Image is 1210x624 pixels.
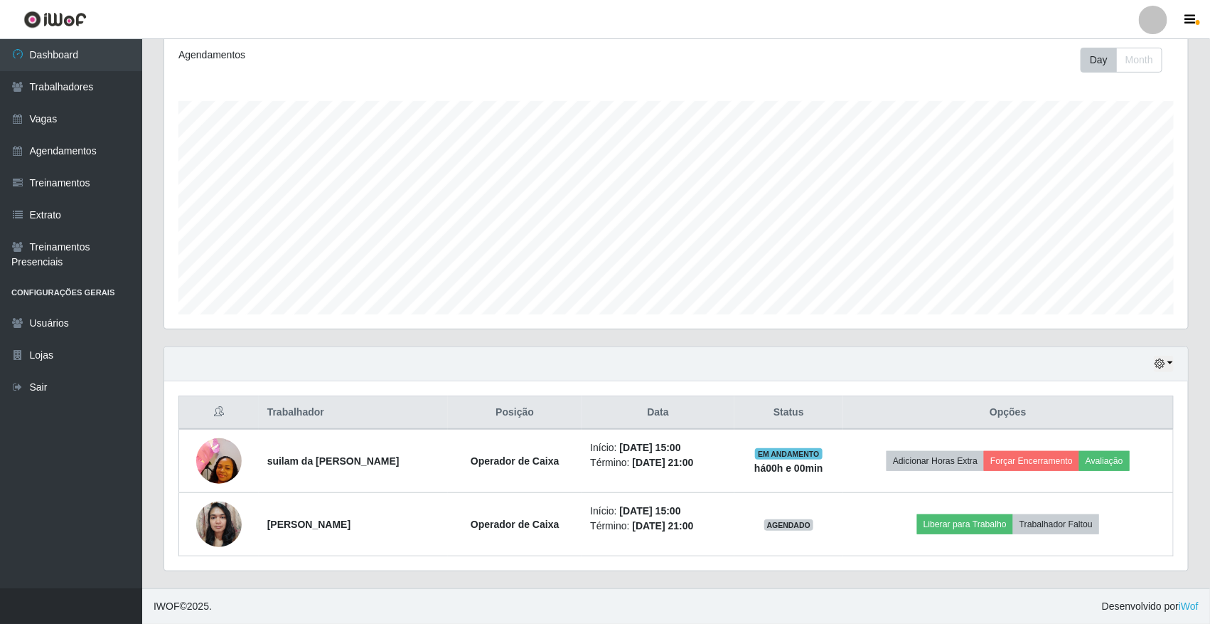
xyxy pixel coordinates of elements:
[764,519,814,531] span: AGENDADO
[178,48,581,63] div: Agendamentos
[267,455,400,467] strong: suilam da [PERSON_NAME]
[590,519,726,534] li: Término:
[154,601,180,612] span: IWOF
[448,396,582,430] th: Posição
[590,440,726,455] li: Início:
[259,396,448,430] th: Trabalhador
[984,451,1079,471] button: Forçar Encerramento
[917,514,1013,534] button: Liberar para Trabalho
[632,520,693,532] time: [DATE] 21:00
[23,11,87,28] img: CoreUI Logo
[1179,601,1199,612] a: iWof
[1079,451,1130,471] button: Avaliação
[1081,48,1162,73] div: First group
[1081,48,1117,73] button: Day
[843,396,1174,430] th: Opções
[1081,48,1174,73] div: Toolbar with button groups
[590,504,726,519] li: Início:
[1102,599,1199,614] span: Desenvolvido por
[471,519,560,530] strong: Operador de Caixa
[196,430,242,491] img: 1699901172433.jpeg
[887,451,984,471] button: Adicionar Horas Extra
[196,494,242,554] img: 1736008247371.jpeg
[754,462,823,474] strong: há 00 h e 00 min
[734,396,843,430] th: Status
[267,519,350,530] strong: [PERSON_NAME]
[1013,514,1099,534] button: Trabalhador Faltou
[154,599,212,614] span: © 2025 .
[632,457,693,468] time: [DATE] 21:00
[755,448,823,460] span: EM ANDAMENTO
[620,442,681,453] time: [DATE] 15:00
[471,455,560,467] strong: Operador de Caixa
[1116,48,1162,73] button: Month
[590,455,726,470] li: Término:
[582,396,734,430] th: Data
[620,505,681,517] time: [DATE] 15:00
